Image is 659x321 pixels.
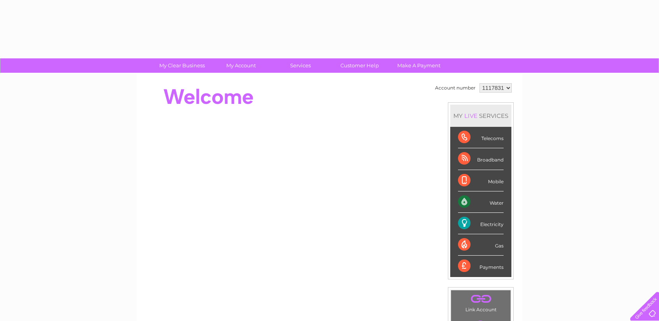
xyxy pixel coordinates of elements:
[268,58,333,73] a: Services
[458,213,504,234] div: Electricity
[328,58,392,73] a: Customer Help
[387,58,451,73] a: Make A Payment
[458,234,504,256] div: Gas
[209,58,273,73] a: My Account
[458,148,504,170] div: Broadband
[458,191,504,213] div: Water
[453,292,509,306] a: .
[458,127,504,148] div: Telecoms
[451,290,511,314] td: Link Account
[150,58,214,73] a: My Clear Business
[433,81,478,95] td: Account number
[450,105,511,127] div: MY SERVICES
[463,112,479,119] div: LIVE
[458,256,504,277] div: Payments
[458,170,504,191] div: Mobile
